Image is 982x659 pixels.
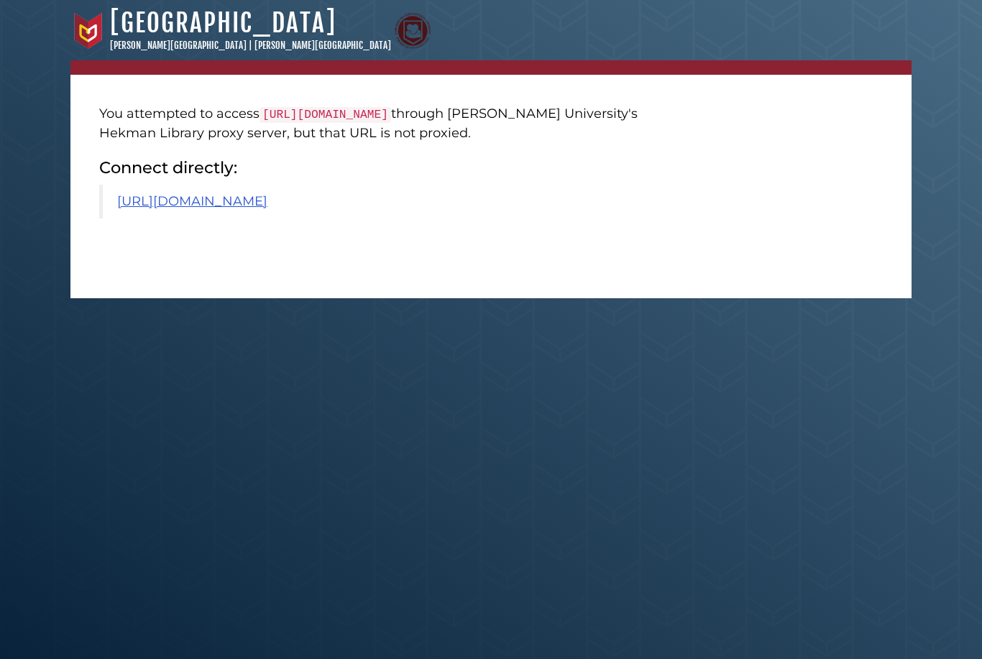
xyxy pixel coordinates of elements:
p: You attempted to access through [PERSON_NAME] University's Hekman Library proxy server, but that ... [99,104,678,143]
h2: Connect directly: [99,157,678,178]
a: [GEOGRAPHIC_DATA] [110,7,336,39]
img: Calvin University [70,13,106,49]
a: [URL][DOMAIN_NAME] [117,193,267,209]
nav: breadcrumb [70,60,912,75]
img: Calvin Theological Seminary [395,13,431,49]
p: [PERSON_NAME][GEOGRAPHIC_DATA] | [PERSON_NAME][GEOGRAPHIC_DATA] [110,39,391,53]
code: [URL][DOMAIN_NAME] [260,107,391,123]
